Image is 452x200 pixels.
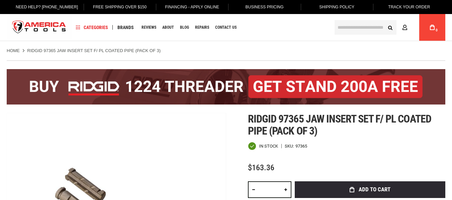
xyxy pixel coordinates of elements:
[73,23,111,32] a: Categories
[114,23,137,32] a: Brands
[117,25,134,30] span: Brands
[159,23,177,32] a: About
[285,144,295,148] strong: SKU
[295,181,445,198] button: Add to Cart
[436,28,438,32] span: 0
[180,25,189,29] span: Blog
[359,187,390,192] span: Add to Cart
[248,113,431,137] span: Ridgid 97365 jaw insert set f/ pl coated pipe (pack of 3)
[7,48,20,54] a: Home
[248,163,274,172] span: $163.36
[319,5,354,9] span: Shipping Policy
[295,144,307,148] div: 97365
[7,15,72,40] img: America Tools
[259,144,278,148] span: In stock
[76,25,108,30] span: Categories
[27,48,161,53] strong: RIDGID 97365 JAW INSERT SET F/ PL COATED PIPE (PACK OF 3)
[139,23,159,32] a: Reviews
[7,69,445,105] img: BOGO: Buy the RIDGID® 1224 Threader (26092), get the 92467 200A Stand FREE!
[215,25,237,29] span: Contact Us
[142,25,156,29] span: Reviews
[212,23,240,32] a: Contact Us
[384,21,396,34] button: Search
[248,142,278,150] div: Availability
[7,15,72,40] a: store logo
[177,23,192,32] a: Blog
[192,23,212,32] a: Repairs
[195,25,209,29] span: Repairs
[426,14,439,41] a: 0
[162,25,174,29] span: About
